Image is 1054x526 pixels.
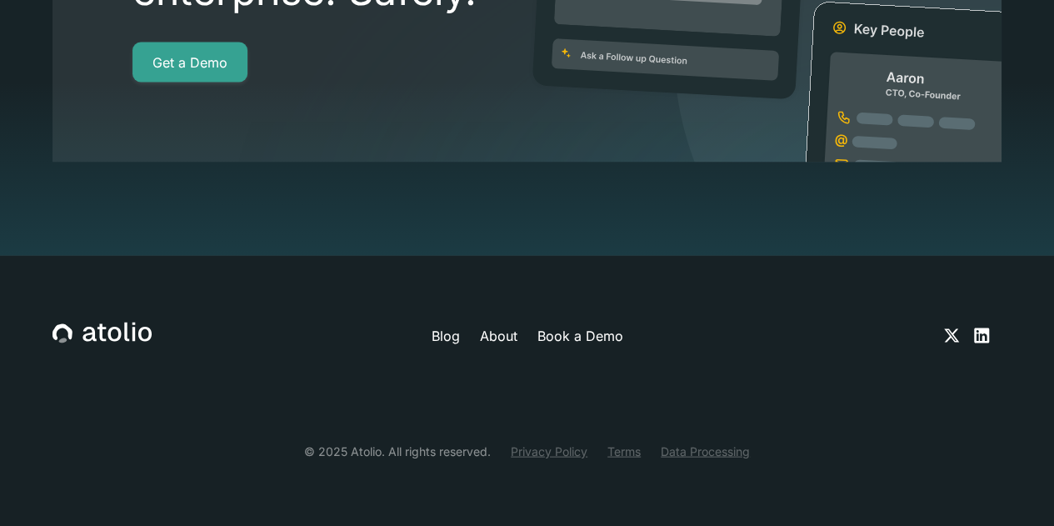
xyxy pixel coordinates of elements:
a: Data Processing [661,442,750,459]
a: Terms [607,442,641,459]
div: © 2025 Atolio. All rights reserved. [304,442,491,459]
a: About [479,325,517,345]
a: Privacy Policy [511,442,587,459]
a: Blog [431,325,459,345]
a: Get a Demo [132,42,247,82]
a: Book a Demo [537,325,622,345]
iframe: Chat Widget [971,446,1054,526]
